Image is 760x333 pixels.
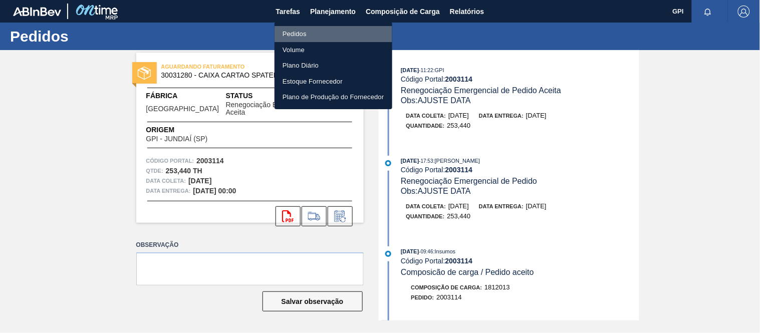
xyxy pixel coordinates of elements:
a: Volume [275,42,392,58]
a: Estoque Fornecedor [275,74,392,90]
a: Pedidos [275,26,392,42]
a: Plano Diário [275,58,392,74]
a: Plano de Produção do Fornecedor [275,89,392,105]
